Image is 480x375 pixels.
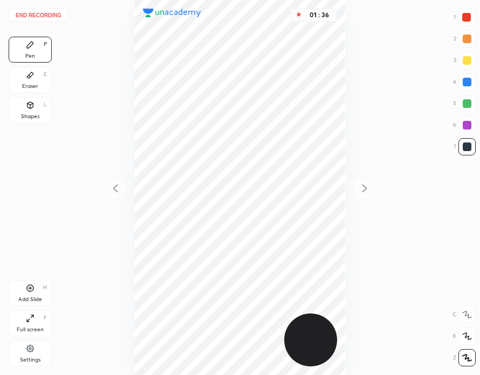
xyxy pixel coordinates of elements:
[453,73,476,91] div: 4
[453,349,476,366] div: Z
[18,297,42,302] div: Add Slide
[21,114,39,119] div: Shapes
[452,328,476,345] div: X
[454,138,476,155] div: 7
[44,72,47,77] div: E
[454,9,475,26] div: 1
[17,327,44,332] div: Full screen
[44,315,47,321] div: F
[306,11,332,19] div: 01 : 36
[44,102,47,107] div: L
[22,84,38,89] div: Eraser
[20,357,40,363] div: Settings
[44,42,47,47] div: P
[143,9,201,17] img: logo.38c385cc.svg
[9,9,68,22] button: End recording
[454,52,476,69] div: 3
[452,306,476,323] div: C
[43,285,47,290] div: H
[453,95,476,112] div: 5
[454,30,476,47] div: 2
[25,53,35,59] div: Pen
[453,117,476,134] div: 6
